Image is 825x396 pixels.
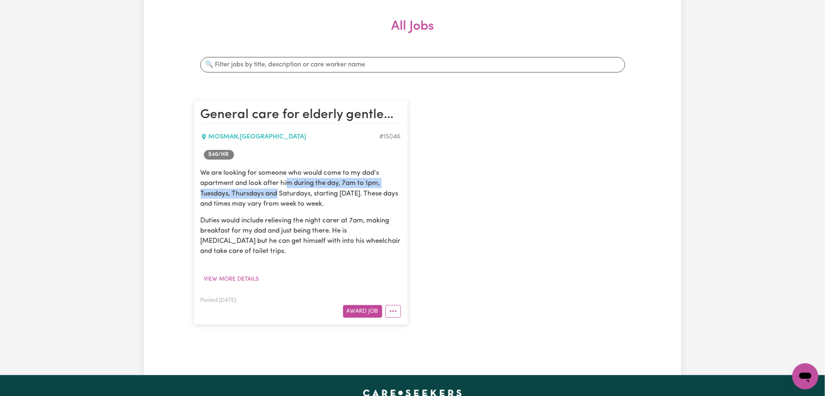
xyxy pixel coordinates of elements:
[201,216,401,257] p: Duties would include relieving the night carer at 7am, making breakfast for my dad and just being...
[385,305,401,318] button: More options
[204,150,234,160] span: Job rate per hour
[201,298,236,303] span: Posted: [DATE]
[200,57,625,73] input: 🔍 Filter jobs by title, description or care worker name
[201,107,401,123] h2: General care for elderly gentleman, Mosman
[380,132,401,142] div: Job ID #15046
[201,132,380,142] div: MOSMAN , [GEOGRAPHIC_DATA]
[343,305,382,318] button: Award Job
[194,19,632,47] h2: All Jobs
[792,363,818,389] iframe: Button to launch messaging window
[201,168,401,209] p: We are looking for someone who would come to my dad’s apartment and look after him during the day...
[201,273,263,286] button: View more details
